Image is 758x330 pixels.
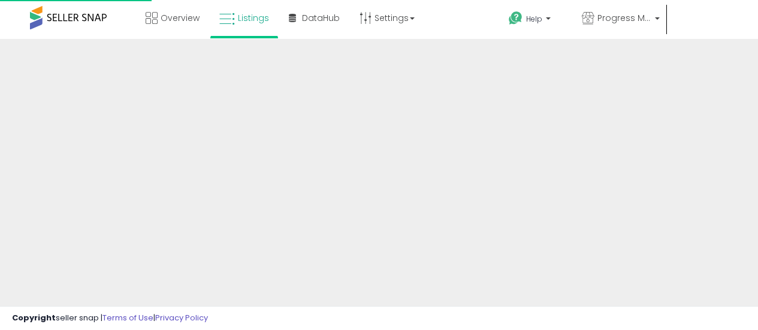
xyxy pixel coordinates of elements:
[12,312,56,323] strong: Copyright
[597,12,651,24] span: Progress Matters
[499,2,571,39] a: Help
[155,312,208,323] a: Privacy Policy
[526,14,542,24] span: Help
[508,11,523,26] i: Get Help
[12,313,208,324] div: seller snap | |
[238,12,269,24] span: Listings
[302,12,340,24] span: DataHub
[161,12,200,24] span: Overview
[102,312,153,323] a: Terms of Use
